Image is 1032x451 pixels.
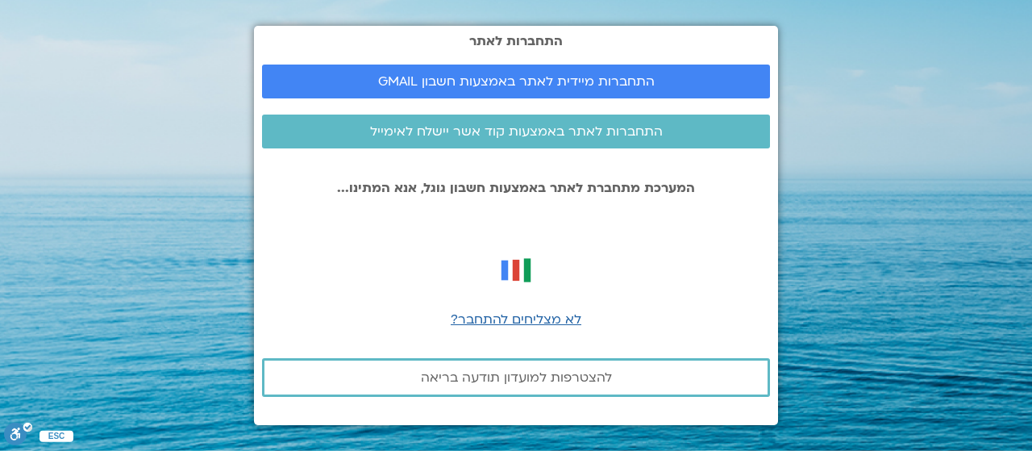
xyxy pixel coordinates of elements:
span: התחברות לאתר באמצעות קוד אשר יישלח לאימייל [370,124,663,139]
h2: התחברות לאתר [262,34,770,48]
p: המערכת מתחברת לאתר באמצעות חשבון גוגל, אנא המתינו... [262,181,770,195]
a: התחברות מיידית לאתר באמצעות חשבון GMAIL [262,65,770,98]
a: לא מצליחים להתחבר? [451,311,581,328]
span: להצטרפות למועדון תודעה בריאה [421,370,612,385]
span: התחברות מיידית לאתר באמצעות חשבון GMAIL [378,74,655,89]
a: להצטרפות למועדון תודעה בריאה [262,358,770,397]
a: התחברות לאתר באמצעות קוד אשר יישלח לאימייל [262,115,770,148]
